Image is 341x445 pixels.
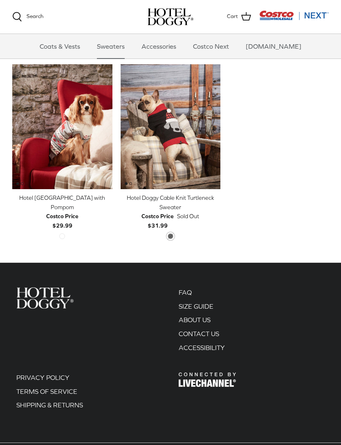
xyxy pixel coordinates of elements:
a: PRIVACY POLICY [16,374,70,381]
a: Hotel Doggy Fair Isle Sweater with Pompom [12,64,112,190]
b: $31.99 [141,212,174,228]
img: Hotel Doggy Costco Next [179,373,236,387]
a: Accessories [134,34,184,59]
div: Hotel Doggy Cable Knit Turtleneck Sweater [121,193,221,212]
a: Hotel Doggy Cable Knit Turtleneck Sweater [121,64,221,190]
a: CONTACT US [179,330,219,337]
a: hoteldoggy.com hoteldoggycom [148,8,193,25]
b: $29.99 [46,212,79,228]
a: Sweaters [90,34,132,59]
a: Costco Next [186,34,236,59]
a: ACCESSIBILITY [179,344,225,351]
a: ABOUT US [179,316,211,323]
div: Costco Price [141,212,174,221]
a: Coats & Vests [32,34,87,59]
a: [DOMAIN_NAME] [238,34,309,59]
a: TERMS OF SERVICE [16,388,77,395]
a: FAQ [179,289,192,296]
div: Costco Price [46,212,79,221]
a: Cart [227,11,251,22]
div: Hotel [GEOGRAPHIC_DATA] with Pompom [12,193,112,212]
a: Search [12,12,43,22]
div: Secondary navigation [8,373,170,414]
img: Hotel Doggy Costco Next [16,287,74,308]
span: Search [27,13,43,19]
span: Cart [227,12,238,21]
img: hoteldoggycom [148,8,193,25]
a: Hotel Doggy Cable Knit Turtleneck Sweater Costco Price$31.99 Sold Out [121,193,221,230]
img: Costco Next [259,10,329,20]
div: Secondary navigation [170,287,333,356]
a: Visit Costco Next [259,16,329,22]
a: SIZE GUIDE [179,303,213,310]
a: SHIPPING & RETURNS [16,401,83,409]
span: Sold Out [177,212,199,221]
a: Hotel [GEOGRAPHIC_DATA] with Pompom Costco Price$29.99 [12,193,112,230]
